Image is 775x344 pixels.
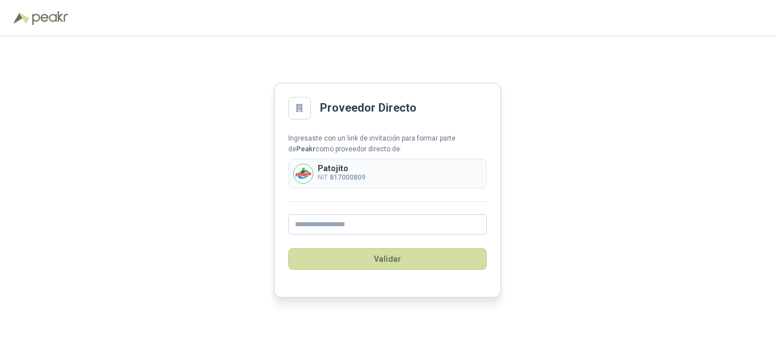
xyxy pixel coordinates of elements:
[14,12,30,24] img: Logo
[32,11,68,25] img: Peakr
[320,99,416,117] h2: Proveedor Directo
[294,164,313,183] img: Company Logo
[330,173,365,181] b: 817000809
[296,145,315,153] b: Peakr
[318,172,365,183] p: NIT
[288,248,487,270] button: Validar
[288,133,487,155] div: Ingresaste con un link de invitación para formar parte de como proveedor directo de:
[318,164,365,172] p: Patojito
